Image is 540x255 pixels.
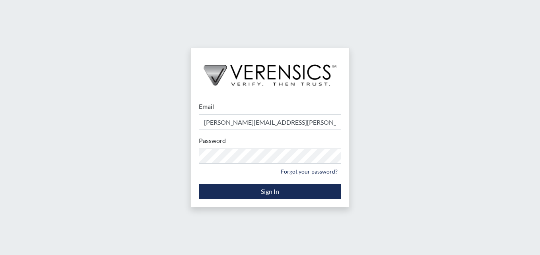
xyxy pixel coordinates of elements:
[199,136,226,145] label: Password
[199,102,214,111] label: Email
[191,48,349,94] img: logo-wide-black.2aad4157.png
[199,114,341,129] input: Email
[277,165,341,178] a: Forgot your password?
[199,184,341,199] button: Sign In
